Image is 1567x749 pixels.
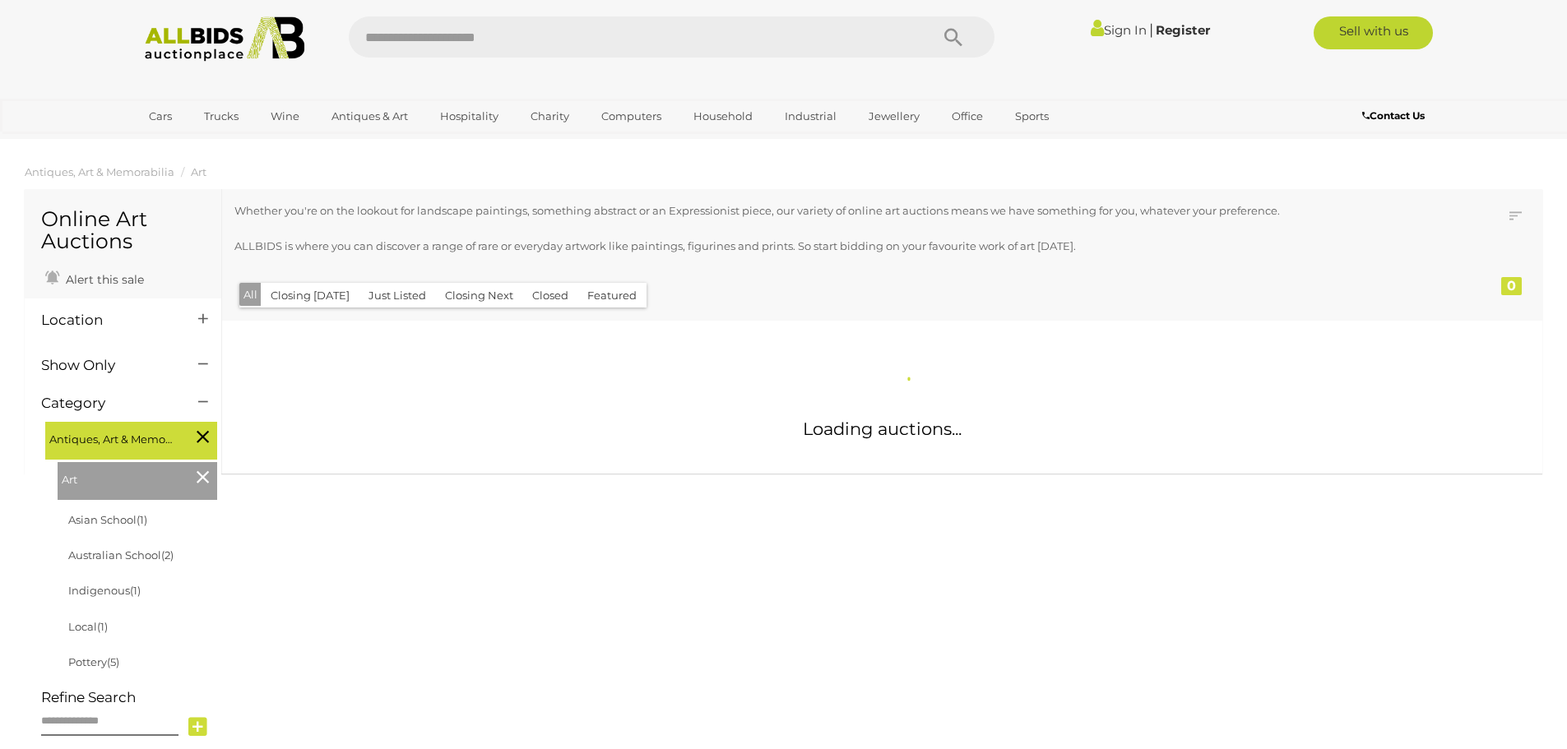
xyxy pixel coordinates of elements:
[49,426,173,449] span: Antiques, Art & Memorabilia
[138,103,183,130] a: Cars
[62,272,144,287] span: Alert this sale
[191,165,206,178] a: Art
[803,418,962,439] span: Loading auctions...
[234,237,1410,256] p: ALLBIDS is where you can discover a range of rare or everyday artwork like paintings, figurines a...
[858,103,930,130] a: Jewellery
[1149,21,1153,39] span: |
[41,395,174,411] h4: Category
[137,513,147,526] span: (1)
[1156,22,1210,38] a: Register
[1004,103,1059,130] a: Sports
[68,655,119,668] a: Pottery(5)
[138,130,276,157] a: [GEOGRAPHIC_DATA]
[41,690,217,705] h4: Refine Search
[261,283,359,308] button: Closing [DATE]
[41,208,205,253] h1: Online Art Auctions
[68,620,108,633] a: Local(1)
[97,620,108,633] span: (1)
[239,283,262,307] button: All
[1501,277,1522,295] div: 0
[520,103,580,130] a: Charity
[774,103,847,130] a: Industrial
[359,283,436,308] button: Just Listed
[25,165,174,178] a: Antiques, Art & Memorabilia
[435,283,523,308] button: Closing Next
[577,283,647,308] button: Featured
[234,201,1410,220] p: Whether you're on the lookout for landscape paintings, something abstract or an Expressionist pie...
[912,16,994,58] button: Search
[591,103,672,130] a: Computers
[193,103,249,130] a: Trucks
[41,266,148,290] a: Alert this sale
[161,548,174,562] span: (2)
[62,466,185,489] span: Art
[1362,109,1425,122] b: Contact Us
[321,103,419,130] a: Antiques & Art
[1362,107,1429,125] a: Contact Us
[136,16,314,62] img: Allbids.com.au
[260,103,310,130] a: Wine
[522,283,578,308] button: Closed
[941,103,994,130] a: Office
[683,103,763,130] a: Household
[68,513,147,526] a: Asian School(1)
[1314,16,1433,49] a: Sell with us
[1091,22,1147,38] a: Sign In
[68,548,174,562] a: Australian School(2)
[41,358,174,373] h4: Show Only
[41,312,174,328] h4: Location
[429,103,509,130] a: Hospitality
[130,584,141,597] span: (1)
[107,655,119,668] span: (5)
[68,584,141,597] a: Indigenous(1)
